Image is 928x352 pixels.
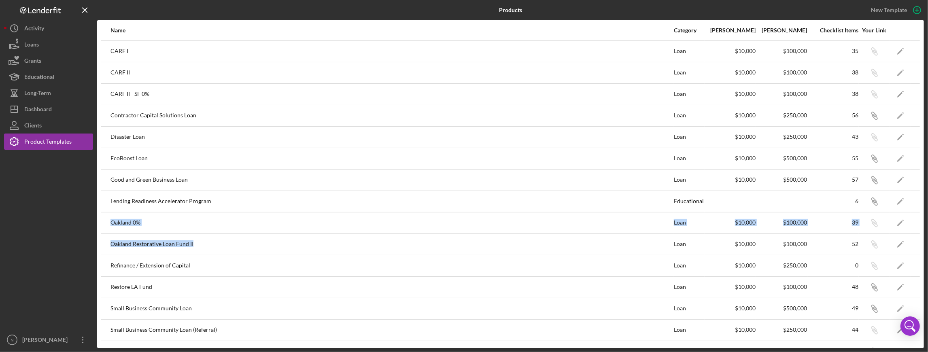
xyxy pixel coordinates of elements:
div: Loan [674,213,704,233]
div: EcoBoost Loan [110,148,673,169]
div: Oakland Restorative Loan Fund II [110,234,673,254]
div: Educational [24,69,54,87]
div: CARF I [110,41,673,61]
button: N[PERSON_NAME] [4,332,93,348]
div: 35 [808,48,858,54]
div: Loan [674,170,704,190]
button: Educational [4,69,93,85]
div: Product Templates [24,134,72,152]
div: Loan [674,127,704,147]
div: Contractor Capital Solutions Loan [110,106,673,126]
b: Products [499,7,522,13]
div: [PERSON_NAME] [20,332,73,350]
button: Clients [4,117,93,134]
div: Dashboard [24,101,52,119]
button: Loans [4,36,93,53]
div: Loan [674,234,704,254]
div: $10,000 [705,176,756,183]
div: $10,000 [705,69,756,76]
div: Disaster Loan [110,127,673,147]
div: Open Intercom Messenger [900,316,920,336]
div: 43 [808,134,858,140]
div: $10,000 [705,91,756,97]
div: 44 [808,327,858,333]
div: Category [674,27,704,34]
div: 52 [808,241,858,247]
div: New Template [871,4,907,16]
div: Loan [674,84,704,104]
text: N [11,338,14,342]
div: $100,000 [756,91,807,97]
div: Activity [24,20,44,38]
div: $10,000 [705,241,756,247]
div: Loan [674,299,704,319]
button: Grants [4,53,93,69]
div: Small Business Community Loan (Referral) [110,320,673,340]
div: 0 [808,262,858,269]
div: CARF II - SF 0% [110,84,673,104]
div: $10,000 [705,305,756,312]
div: Your Link [859,27,890,34]
div: 38 [808,69,858,76]
div: $250,000 [756,262,807,269]
div: $250,000 [756,327,807,333]
div: $10,000 [705,262,756,269]
button: Dashboard [4,101,93,117]
div: 49 [808,305,858,312]
div: 48 [808,284,858,290]
div: Refinance / Extension of Capital [110,256,673,276]
button: Activity [4,20,93,36]
div: $100,000 [756,284,807,290]
div: Loans [24,36,39,55]
div: $10,000 [705,219,756,226]
div: Loan [674,320,704,340]
div: $10,000 [705,48,756,54]
div: $10,000 [705,112,756,119]
div: 6 [808,198,858,204]
div: Small Business Community Loan [110,299,673,319]
div: $100,000 [756,69,807,76]
div: Loan [674,63,704,83]
button: Product Templates [4,134,93,150]
div: $250,000 [756,112,807,119]
button: New Template [866,4,924,16]
div: $10,000 [705,327,756,333]
div: Checklist Items [808,27,858,34]
div: Loan [674,148,704,169]
div: [PERSON_NAME] [756,27,807,34]
a: Long-Term [4,85,93,101]
div: Lending Readiness Accelerator Program [110,191,673,212]
div: Loan [674,277,704,297]
div: Loan [674,41,704,61]
div: $250,000 [756,134,807,140]
div: Loan [674,106,704,126]
div: 56 [808,112,858,119]
div: $10,000 [705,155,756,161]
div: $100,000 [756,219,807,226]
div: [PERSON_NAME] [705,27,756,34]
div: $500,000 [756,305,807,312]
div: CARF II [110,63,673,83]
div: Loan [674,256,704,276]
div: Educational [674,191,704,212]
div: 57 [808,176,858,183]
div: Name [110,27,673,34]
div: $100,000 [756,48,807,54]
div: Oakland 0% [110,213,673,233]
div: $500,000 [756,155,807,161]
div: $100,000 [756,241,807,247]
div: Grants [24,53,41,71]
div: 39 [808,219,858,226]
div: Restore LA Fund [110,277,673,297]
div: Good and Green Business Loan [110,170,673,190]
div: Clients [24,117,42,136]
div: $10,000 [705,134,756,140]
div: $500,000 [756,176,807,183]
